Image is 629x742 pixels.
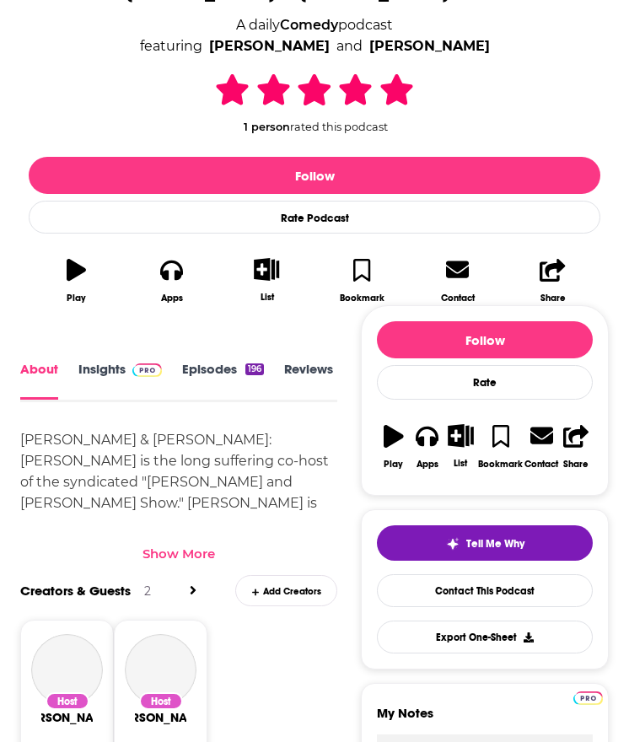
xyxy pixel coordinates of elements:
button: Play [377,413,411,480]
div: [PERSON_NAME] & [PERSON_NAME]: [PERSON_NAME] is the long suffering co-host of the syndicated "[PE... [20,429,337,703]
a: View All [190,583,196,599]
button: Bookmark [477,413,524,480]
img: Podchaser Pro [132,363,162,377]
button: Apps [124,247,219,314]
div: Apps [161,293,183,304]
div: 1 personrated this podcast [188,71,441,133]
button: tell me why sparkleTell Me Why [377,525,593,561]
div: List [454,458,467,469]
a: Sheri Lynch [125,634,196,706]
div: List [261,292,274,303]
div: Bookmark [478,459,523,470]
button: Share [559,413,593,480]
button: List [444,413,478,479]
div: Apps [417,459,438,470]
a: Creators & Guests [20,583,131,599]
a: Bob Lacey [209,35,330,57]
button: Play [29,247,124,314]
div: Share [540,293,566,304]
span: rated this podcast [290,121,388,133]
div: Play [67,293,86,304]
a: Bob Lacey [19,710,115,725]
div: A daily podcast [140,14,490,57]
img: Podchaser Pro [573,691,603,705]
div: Contact [441,292,475,304]
a: InsightsPodchaser Pro [78,362,162,399]
a: Bob Lacey [31,634,103,706]
div: Rate [377,365,593,400]
div: Play [384,459,403,470]
a: Reviews [284,362,333,399]
button: List [219,247,314,313]
button: Follow [377,321,593,358]
a: About [20,362,58,399]
a: Episodes196 [182,362,264,399]
button: Follow [29,157,600,194]
div: Contact [524,458,558,470]
span: Tell Me Why [466,537,524,551]
a: Contact This Podcast [377,574,593,607]
div: Host [46,692,89,710]
span: and [336,35,363,57]
a: Contact [524,413,559,480]
span: featuring [140,35,490,57]
div: Host [139,692,183,710]
button: Apps [411,413,444,480]
div: Bookmark [340,293,384,304]
div: 2 [144,583,151,599]
span: 1 person [244,121,290,133]
img: tell me why sparkle [446,537,460,551]
a: Pro website [573,689,603,705]
button: Bookmark [314,247,410,314]
a: Comedy [280,17,338,33]
span: [PERSON_NAME] [113,710,208,725]
label: My Notes [377,705,593,734]
div: Add Creators [235,575,337,606]
button: Export One-Sheet [377,621,593,653]
div: Rate Podcast [29,201,600,234]
a: Sheri Lynch [369,35,490,57]
span: [PERSON_NAME] [19,710,115,725]
a: Sheri Lynch [113,710,208,725]
a: Contact [410,247,505,314]
div: Share [563,459,589,470]
button: Share [505,247,600,314]
div: 196 [245,363,264,375]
